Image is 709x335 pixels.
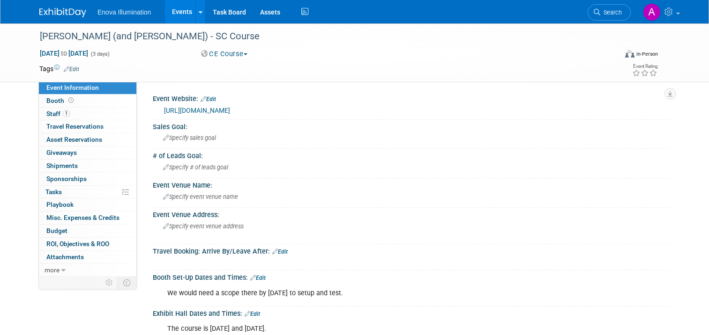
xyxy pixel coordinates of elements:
a: more [39,264,136,277]
span: Misc. Expenses & Credits [46,214,119,221]
a: Edit [272,248,288,255]
a: Tasks [39,186,136,198]
span: Asset Reservations [46,136,102,143]
a: Shipments [39,160,136,172]
span: Specify # of leads goal [163,164,228,171]
span: Booth [46,97,75,104]
a: Booth [39,95,136,107]
div: Event Rating [632,64,657,69]
img: Andrea Miller [643,3,661,21]
a: Search [588,4,631,21]
div: [PERSON_NAME] (and [PERSON_NAME]) - SC Course [37,28,605,45]
span: Specify sales goal [163,134,216,141]
span: 1 [63,110,70,117]
div: Booth Set-Up Dates and Times: [153,270,670,283]
span: ROI, Objectives & ROO [46,240,109,248]
div: In-Person [636,51,658,58]
span: Specify event venue address [163,223,244,230]
span: Specify event venue name [163,193,238,200]
span: Booth not reserved yet [67,97,75,104]
div: Travel Booking: Arrive By/Leave After: [153,244,670,256]
a: Sponsorships [39,173,136,185]
td: Tags [39,64,79,73]
div: Event Format [567,49,658,63]
div: Event Venue Address: [153,208,670,219]
img: ExhibitDay [39,8,86,17]
td: Toggle Event Tabs [118,277,137,289]
button: CE Course [198,49,251,59]
a: Event Information [39,81,136,94]
a: Edit [245,311,260,317]
a: [URL][DOMAIN_NAME] [164,107,230,114]
span: Sponsorships [46,175,87,182]
td: Personalize Event Tab Strip [101,277,118,289]
span: Tasks [45,188,62,196]
span: Travel Reservations [46,123,104,130]
span: Giveaways [46,149,77,156]
a: ROI, Objectives & ROO [39,238,136,250]
a: Budget [39,225,136,237]
div: Event Venue Name: [153,178,670,190]
div: # of Leads Goal: [153,149,670,160]
span: Budget [46,227,67,234]
span: (3 days) [90,51,110,57]
span: Playbook [46,201,74,208]
a: Giveaways [39,146,136,159]
a: Edit [250,275,266,281]
img: Format-Inperson.png [625,50,634,58]
span: Search [600,9,622,16]
div: Sales Goal: [153,120,670,131]
div: Exhibit Hall Dates and Times: [153,306,670,319]
span: to [60,50,68,57]
span: Attachments [46,253,84,261]
a: Staff1 [39,108,136,120]
span: Staff [46,110,70,117]
a: Misc. Expenses & Credits [39,211,136,224]
a: Travel Reservations [39,120,136,133]
span: Shipments [46,162,78,169]
span: Enova Illumination [97,8,151,16]
span: more [45,266,60,274]
a: Edit [64,66,79,73]
a: Playbook [39,198,136,211]
a: Edit [201,96,216,102]
a: Attachments [39,251,136,263]
a: Asset Reservations [39,133,136,146]
span: [DATE] [DATE] [39,49,89,58]
div: Event Website: [153,92,670,104]
div: We would need a scope there by [DATE] to setup and test. [161,284,569,303]
span: Event Information [46,84,99,91]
